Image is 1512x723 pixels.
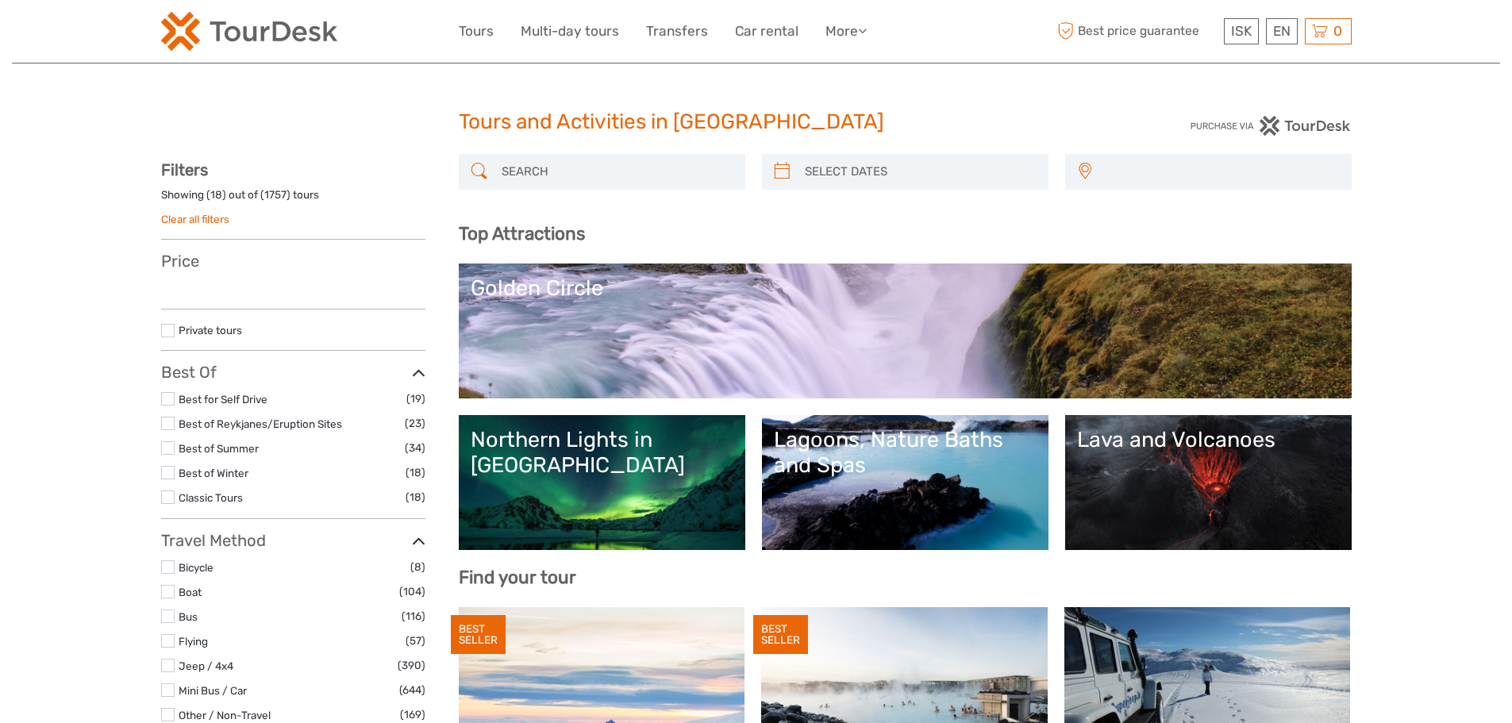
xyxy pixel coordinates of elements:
[399,583,425,601] span: (104)
[179,660,233,672] a: Jeep / 4x4
[410,558,425,576] span: (8)
[646,20,708,43] a: Transfers
[179,561,214,574] a: Bicycle
[406,632,425,650] span: (57)
[405,439,425,457] span: (34)
[161,531,425,550] h3: Travel Method
[179,417,342,430] a: Best of Reykjanes/Eruption Sites
[471,427,733,479] div: Northern Lights in [GEOGRAPHIC_DATA]
[179,610,198,623] a: Bus
[179,324,242,337] a: Private tours
[161,187,425,212] div: Showing ( ) out of ( ) tours
[179,467,248,479] a: Best of Winter
[1077,427,1340,538] a: Lava and Volcanoes
[459,110,1054,135] h1: Tours and Activities in [GEOGRAPHIC_DATA]
[1266,18,1298,44] div: EN
[179,393,267,406] a: Best for Self Drive
[179,586,202,598] a: Boat
[179,709,271,721] a: Other / Non-Travel
[1231,23,1252,39] span: ISK
[161,363,425,382] h3: Best Of
[1331,23,1345,39] span: 0
[753,615,808,655] div: BEST SELLER
[459,223,585,244] b: Top Attractions
[459,567,576,588] b: Find your tour
[495,158,737,186] input: SEARCH
[161,213,229,225] a: Clear all filters
[398,656,425,675] span: (390)
[459,20,494,43] a: Tours
[179,491,243,504] a: Classic Tours
[774,427,1037,479] div: Lagoons, Nature Baths and Spas
[471,275,1340,301] div: Golden Circle
[264,187,287,202] label: 1757
[161,12,337,51] img: 120-15d4194f-c635-41b9-a512-a3cb382bfb57_logo_small.png
[179,442,259,455] a: Best of Summer
[210,187,222,202] label: 18
[406,390,425,408] span: (19)
[161,252,425,271] h3: Price
[161,160,208,179] strong: Filters
[521,20,619,43] a: Multi-day tours
[471,427,733,538] a: Northern Lights in [GEOGRAPHIC_DATA]
[1190,116,1351,136] img: PurchaseViaTourDesk.png
[1054,18,1220,44] span: Best price guarantee
[774,427,1037,538] a: Lagoons, Nature Baths and Spas
[735,20,798,43] a: Car rental
[1077,427,1340,452] div: Lava and Volcanoes
[451,615,506,655] div: BEST SELLER
[406,463,425,482] span: (18)
[798,158,1041,186] input: SELECT DATES
[179,684,247,697] a: Mini Bus / Car
[402,607,425,625] span: (116)
[399,681,425,699] span: (644)
[405,414,425,433] span: (23)
[406,488,425,506] span: (18)
[471,275,1340,386] a: Golden Circle
[825,20,867,43] a: More
[179,635,208,648] a: Flying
